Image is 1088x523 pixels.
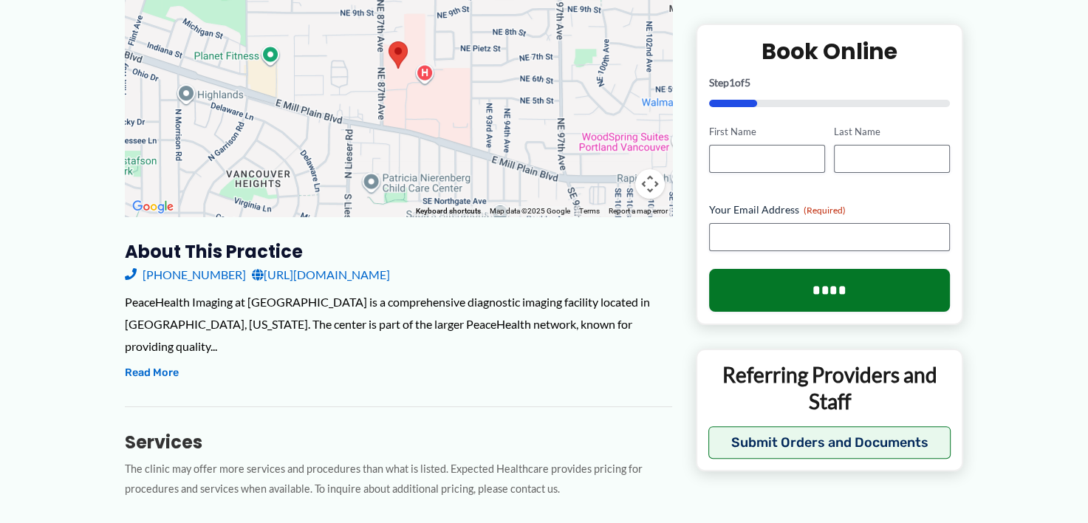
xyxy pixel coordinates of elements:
[125,264,246,286] a: [PHONE_NUMBER]
[125,459,672,499] p: The clinic may offer more services and procedures than what is listed. Expected Healthcare provid...
[125,364,179,382] button: Read More
[729,76,735,89] span: 1
[708,361,951,415] p: Referring Providers and Staff
[125,291,672,357] div: PeaceHealth Imaging at [GEOGRAPHIC_DATA] is a comprehensive diagnostic imaging facility located i...
[252,264,390,286] a: [URL][DOMAIN_NAME]
[129,197,177,216] a: Open this area in Google Maps (opens a new window)
[125,431,672,454] h3: Services
[804,205,846,216] span: (Required)
[709,202,951,217] label: Your Email Address
[609,207,668,215] a: Report a map error
[709,78,951,88] p: Step of
[125,240,672,263] h3: About this practice
[709,37,951,66] h2: Book Online
[635,169,665,199] button: Map camera controls
[416,206,481,216] button: Keyboard shortcuts
[708,425,951,458] button: Submit Orders and Documents
[579,207,600,215] a: Terms (opens in new tab)
[129,197,177,216] img: Google
[490,207,570,215] span: Map data ©2025 Google
[745,76,750,89] span: 5
[834,125,950,139] label: Last Name
[709,125,825,139] label: First Name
